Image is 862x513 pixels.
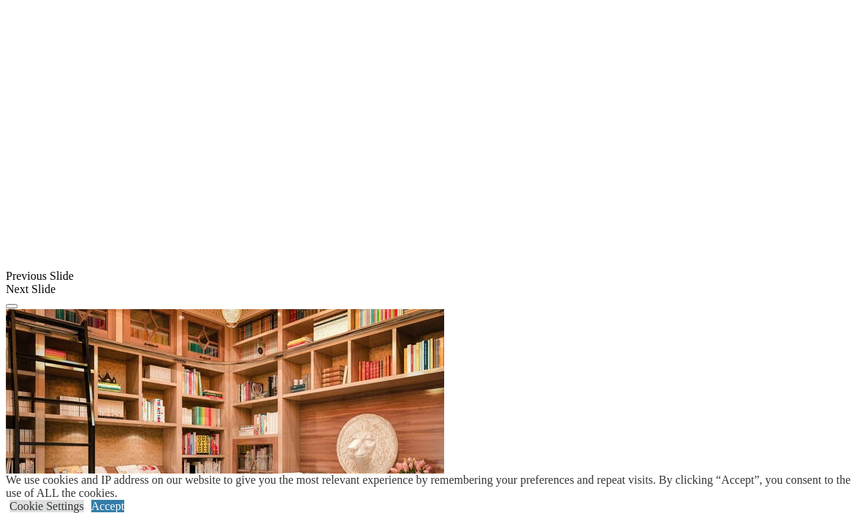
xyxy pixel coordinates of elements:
[6,283,856,296] div: Next Slide
[6,304,18,308] button: Click here to pause slide show
[91,500,124,512] a: Accept
[6,474,862,500] div: We use cookies and IP address on our website to give you the most relevant experience by remember...
[9,500,84,512] a: Cookie Settings
[6,270,856,283] div: Previous Slide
